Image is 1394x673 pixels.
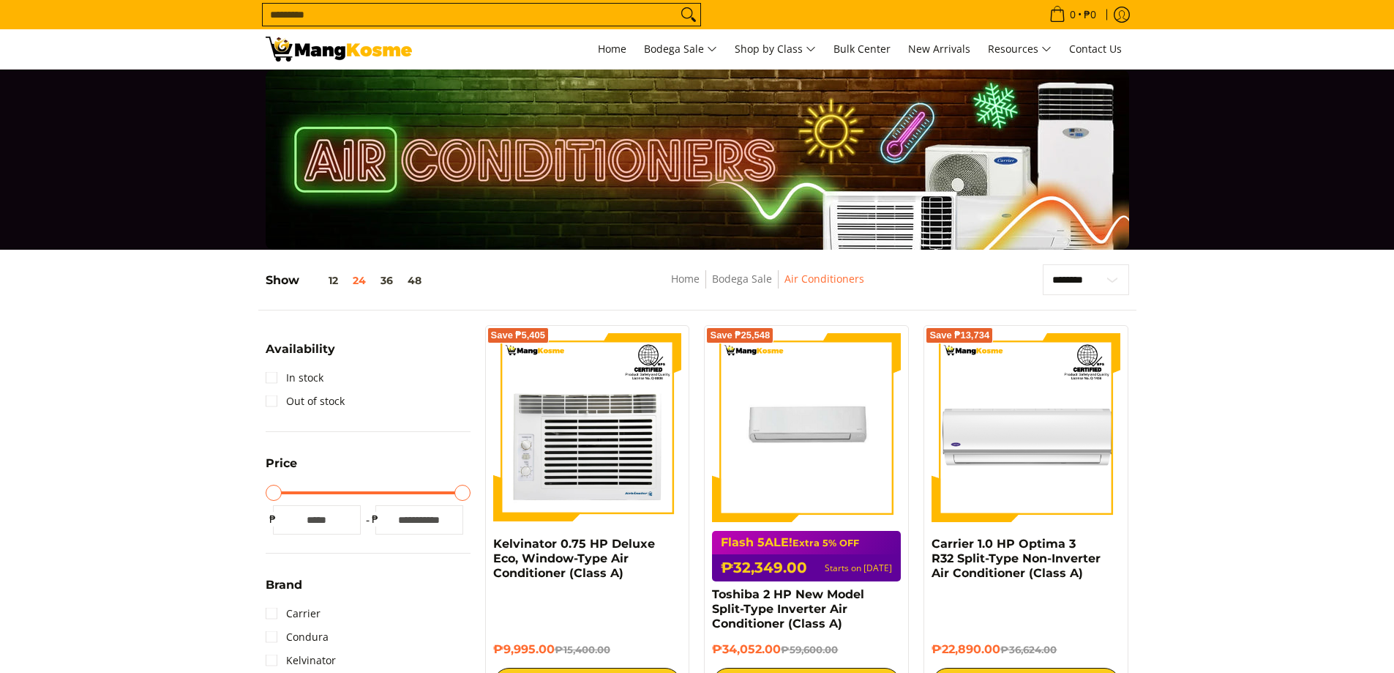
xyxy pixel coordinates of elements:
a: Condura [266,625,329,649]
img: Toshiba 2 HP New Model Split-Type Inverter Air Conditioner (Class A) [712,333,901,522]
a: Bodega Sale [712,272,772,286]
a: Kelvinator 0.75 HP Deluxe Eco, Window-Type Air Conditioner (Class A) [493,537,655,580]
summary: Open [266,458,297,480]
a: Toshiba 2 HP New Model Split-Type Inverter Air Conditioner (Class A) [712,587,864,631]
span: • [1045,7,1101,23]
span: Save ₱25,548 [710,331,770,340]
h6: ₱22,890.00 [932,642,1120,657]
nav: Main Menu [427,29,1129,69]
a: Bulk Center [826,29,898,69]
span: Home [598,42,626,56]
a: Kelvinator [266,649,336,672]
span: Save ₱13,734 [929,331,989,340]
a: Air Conditioners [784,272,864,286]
a: Carrier [266,602,321,625]
nav: Breadcrumbs [563,270,970,303]
a: Bodega Sale [637,29,724,69]
button: 36 [373,275,400,286]
button: 12 [299,275,345,286]
del: ₱15,400.00 [555,644,610,655]
span: ₱0 [1082,10,1098,20]
span: 0 [1068,10,1078,20]
a: In stock [266,366,323,390]
del: ₱59,600.00 [781,644,838,655]
span: Bodega Sale [644,40,717,59]
span: ₱ [266,512,280,527]
summary: Open [266,579,302,602]
button: 48 [400,275,429,286]
span: Save ₱5,405 [491,331,546,340]
a: Shop by Class [727,29,823,69]
span: Contact Us [1069,42,1122,56]
del: ₱36,624.00 [1000,644,1057,655]
h6: ₱34,052.00 [712,642,901,657]
span: Resources [988,40,1052,59]
a: Out of stock [266,390,345,413]
h5: Show [266,273,429,288]
span: Availability [266,343,335,355]
button: 24 [345,275,373,286]
a: Home [591,29,634,69]
span: New Arrivals [908,42,970,56]
a: New Arrivals [901,29,978,69]
span: Brand [266,579,302,591]
a: Carrier 1.0 HP Optima 3 R32 Split-Type Non-Inverter Air Conditioner (Class A) [932,537,1101,580]
span: ₱ [368,512,383,527]
img: Carrier 1.0 HP Optima 3 R32 Split-Type Non-Inverter Air Conditioner (Class A) [932,333,1120,522]
a: Home [671,272,700,286]
img: Kelvinator 0.75 HP Deluxe Eco, Window-Type Air Conditioner (Class A) [493,333,682,522]
a: Resources [981,29,1059,69]
h6: ₱9,995.00 [493,642,682,657]
img: Bodega Sale Aircon l Mang Kosme: Home Appliances Warehouse Sale [266,37,412,62]
a: Contact Us [1062,29,1129,69]
span: Bulk Center [833,42,891,56]
summary: Open [266,343,335,366]
span: Shop by Class [735,40,816,59]
button: Search [677,4,700,26]
span: Price [266,458,297,469]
